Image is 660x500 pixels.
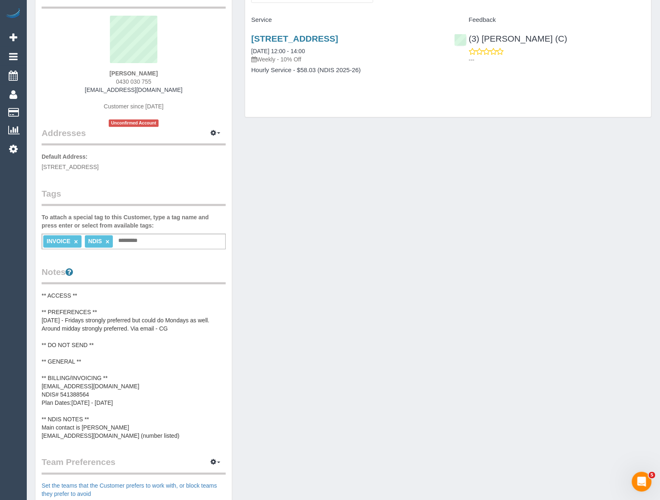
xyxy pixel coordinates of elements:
[85,87,183,93] a: [EMAIL_ADDRESS][DOMAIN_NAME]
[42,483,217,498] a: Set the teams that the Customer prefers to work with, or block teams they prefer to avoid
[454,16,645,23] h4: Feedback
[454,34,567,43] a: (3) [PERSON_NAME] (C)
[251,55,442,63] p: Weekly - 10% Off
[105,238,109,245] a: ×
[42,164,98,170] span: [STREET_ADDRESS]
[104,103,164,110] span: Customer since [DATE]
[649,472,655,479] span: 5
[42,291,226,440] pre: ** ACCESS ** ** PREFERENCES ** [DATE] - Fridays strongly preferred but could do Mondays as well. ...
[251,16,442,23] h4: Service
[109,120,159,127] span: Unconfirmed Account
[251,67,442,74] h4: Hourly Service - $58.03 (NDIS 2025-26)
[42,456,226,475] legend: Team Preferences
[110,70,158,77] strong: [PERSON_NAME]
[251,34,338,43] a: [STREET_ADDRESS]
[47,238,70,244] span: INVOICE
[42,153,88,161] label: Default Address:
[74,238,78,245] a: ×
[88,238,102,244] span: NDIS
[42,213,226,230] label: To attach a special tag to this Customer, type a tag name and press enter or select from availabl...
[251,48,305,54] a: [DATE] 12:00 - 14:00
[42,188,226,206] legend: Tags
[5,8,21,20] img: Automaid Logo
[632,472,652,492] iframe: Intercom live chat
[116,78,152,85] span: 0430 030 755
[469,56,645,64] p: ---
[42,266,226,284] legend: Notes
